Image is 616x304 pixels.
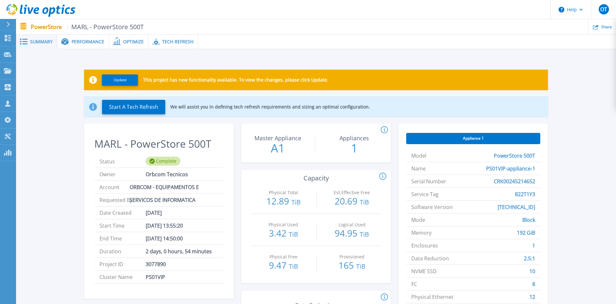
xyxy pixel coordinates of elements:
[529,265,535,277] span: 10
[532,239,535,252] span: 1
[146,245,212,257] span: 2 days, 0 hours, 54 minutes
[325,255,379,259] p: Provisioned
[99,271,146,283] span: Cluster Name
[99,219,146,232] span: Start Time
[102,100,165,114] button: Start A Tech Refresh
[463,136,484,141] span: Appliance 1
[99,258,146,270] span: Project ID
[323,261,381,271] p: 165
[532,278,535,290] span: 8
[99,181,130,193] span: Account
[31,23,144,30] p: PowerStore
[325,190,379,195] p: Est.Effective Free
[256,222,311,227] p: Physical Used
[67,23,144,30] span: MARL - PowerStore 500T
[529,291,535,303] span: 12
[411,162,426,175] span: Name
[289,262,298,271] span: TiB
[255,196,312,207] p: 12.89
[146,271,165,283] span: PS01VIP
[325,222,379,227] p: Logical Used
[256,255,311,259] p: Physical Free
[146,206,162,219] span: [DATE]
[99,168,146,180] span: Owner
[99,206,146,219] span: Date Created
[411,149,426,162] span: Model
[522,213,535,226] span: Block
[600,7,607,12] span: OT
[601,25,612,29] span: Share
[319,143,390,154] p: 1
[291,198,301,206] span: TiB
[99,194,146,206] span: Requested By
[360,230,369,239] span: TiB
[411,239,438,252] span: Enclosures
[99,232,146,245] span: End Time
[494,149,535,162] span: PowerStore 500T
[289,230,298,239] span: TiB
[146,258,166,270] span: 3077890
[323,229,381,239] p: 94.95
[486,162,535,175] span: PS01VIP-appliance-1
[356,262,365,271] span: TiB
[146,168,188,180] span: Orbcom Tecnicos
[94,138,223,150] h2: MARL - PowerStore 500T
[30,39,53,44] span: Summary
[411,175,446,187] span: Serial Number
[524,252,535,265] span: 2.5:1
[515,188,535,200] span: 822T1Y3
[323,196,381,207] p: 20.69
[411,252,449,265] span: Data Reduction
[244,135,312,141] p: Master Appliance
[360,198,369,206] span: TiB
[498,201,535,213] span: [TECHNICAL_ID]
[146,219,183,232] span: [DATE] 13:55:20
[123,39,144,44] span: Optimize
[146,157,180,166] div: Complete
[242,143,314,154] p: A1
[99,155,146,168] span: Status
[517,226,535,239] span: 192 GiB
[72,39,104,44] span: Performance
[411,226,432,239] span: Memory
[411,213,425,226] span: Mode
[170,104,370,109] p: We will assist you in defining tech refresh requirements and sizing an optimal configuration.
[146,232,183,245] span: [DATE] 14:50:00
[411,201,453,213] span: Software Version
[162,39,193,44] span: Tech Refresh
[102,74,138,86] button: Update
[99,245,146,257] span: Duration
[411,265,437,277] span: NVME SSD
[130,181,218,193] span: ORBCOM - EQUIPAMENTOS E SERVICOS DE INFORMATICA
[494,175,535,187] span: CRK00245214652
[143,77,328,83] p: This project has new functionality available. To view the changes, please click Update.
[255,261,312,271] p: 9.47
[320,135,389,141] p: Appliances
[411,278,417,290] span: FC
[411,291,453,303] span: Physical Ethernet
[411,188,439,200] span: Service Tag
[255,229,312,239] p: 3.42
[256,190,311,195] p: Physical Total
